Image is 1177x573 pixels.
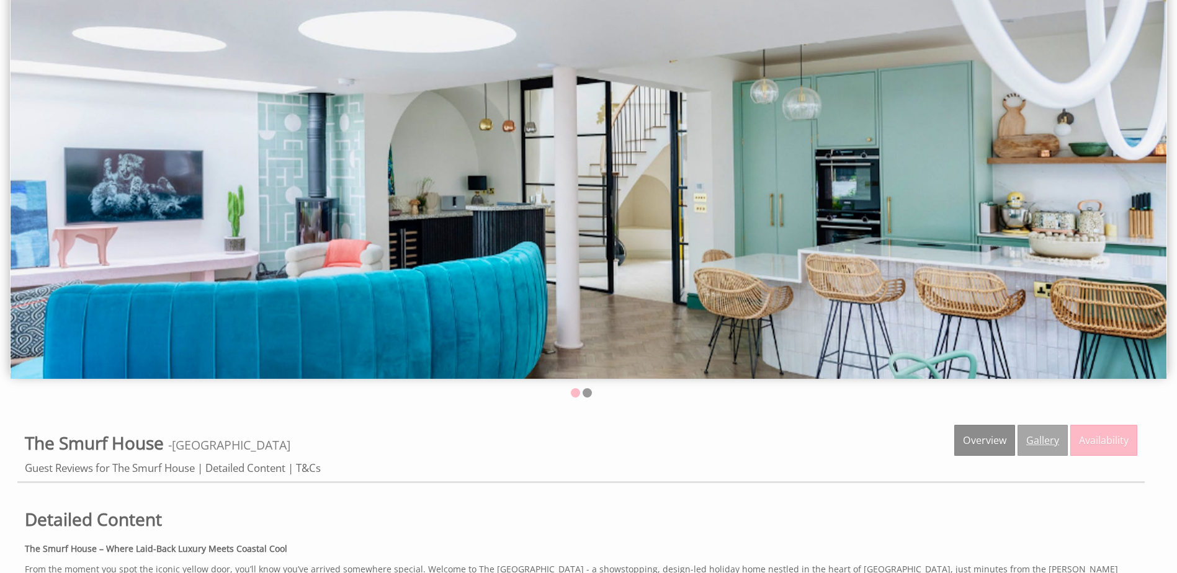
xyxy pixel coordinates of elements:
[25,431,164,455] span: The Smurf House
[168,437,290,453] span: -
[296,461,321,475] a: T&Cs
[25,461,195,475] a: Guest Reviews for The Smurf House
[1018,425,1068,456] a: Gallery
[172,437,290,453] a: [GEOGRAPHIC_DATA]
[25,507,1137,531] a: Detailed Content
[205,461,285,475] a: Detailed Content
[25,431,168,455] a: The Smurf House
[25,543,287,554] strong: The Smurf House – Where Laid-Back Luxury Meets Coastal Cool
[954,425,1015,456] a: Overview
[1070,425,1137,456] a: Availability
